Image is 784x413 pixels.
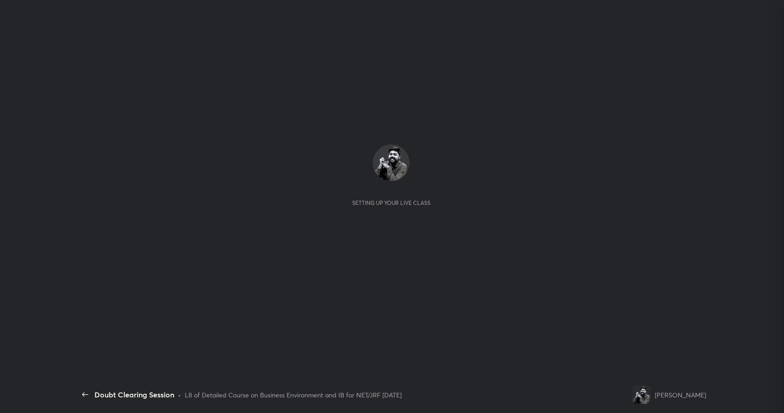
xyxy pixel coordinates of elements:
div: Setting up your live class [352,199,431,206]
div: [PERSON_NAME] [655,390,706,400]
img: 9af2b4c1818c46ee8a42d2649b7ac35f.png [373,144,409,181]
img: 9af2b4c1818c46ee8a42d2649b7ac35f.png [633,385,651,404]
div: • [178,390,181,400]
div: Doubt Clearing Session [94,389,174,400]
div: L8 of Detailed Course on Business Environment and IB for NET/JRF [DATE] [185,390,402,400]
